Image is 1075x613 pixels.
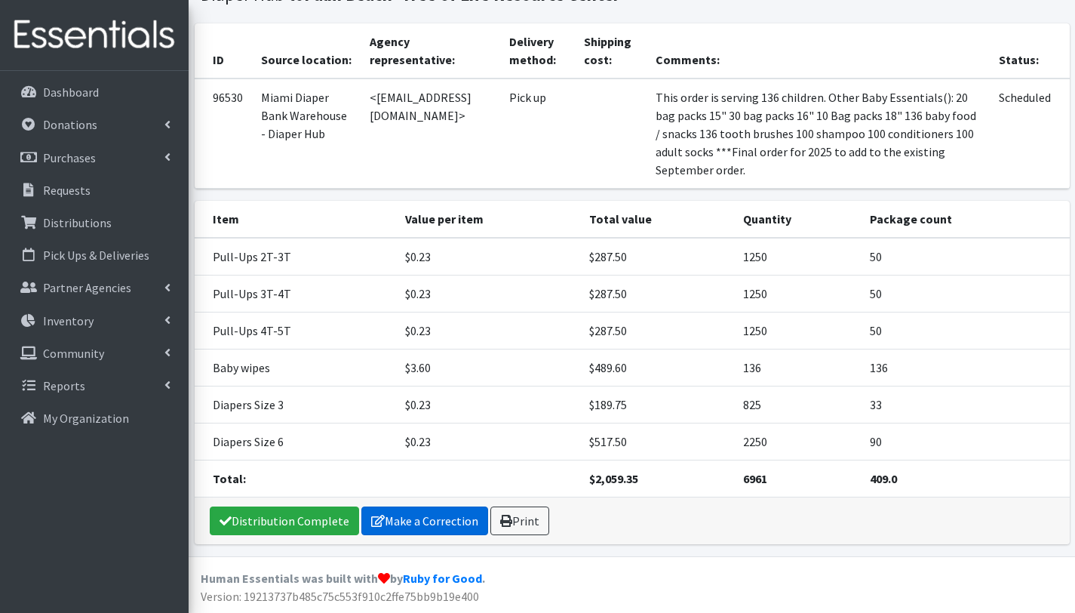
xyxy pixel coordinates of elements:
td: Miami Diaper Bank Warehouse - Diaper Hub [252,79,361,189]
td: 1250 [734,313,861,350]
td: 1250 [734,238,861,276]
img: HumanEssentials [6,10,183,60]
td: Baby wipes [195,350,396,387]
a: Make a Correction [361,507,488,535]
p: Requests [43,183,91,198]
th: Shipping cost: [575,23,647,79]
a: Pick Ups & Deliveries [6,240,183,270]
p: Inventory [43,313,94,328]
td: 136 [734,350,861,387]
a: Community [6,338,183,368]
td: $0.23 [396,313,580,350]
a: Distributions [6,208,183,238]
td: 90 [861,424,1070,461]
p: Partner Agencies [43,280,131,295]
strong: $2,059.35 [589,471,638,486]
th: Delivery method: [500,23,575,79]
a: Print [490,507,549,535]
th: Comments: [647,23,991,79]
p: Purchases [43,150,96,165]
a: Dashboard [6,77,183,107]
td: $489.60 [580,350,734,387]
td: Diapers Size 3 [195,387,396,424]
a: Requests [6,175,183,205]
a: Ruby for Good [403,571,482,586]
td: $517.50 [580,424,734,461]
span: Version: 19213737b485c75c553f910c2ffe75bb9b19e400 [201,589,479,604]
td: $287.50 [580,238,734,276]
td: $0.23 [396,424,580,461]
p: My Organization [43,411,129,426]
th: Quantity [734,201,861,238]
p: Donations [43,117,97,132]
td: $0.23 [396,238,580,276]
th: Package count [861,201,1070,238]
th: Status: [990,23,1069,79]
a: Purchases [6,143,183,173]
td: 136 [861,350,1070,387]
td: Pull-Ups 4T-5T [195,313,396,350]
th: Total value [580,201,734,238]
th: Source location: [252,23,361,79]
strong: 409.0 [870,471,897,486]
a: My Organization [6,403,183,433]
th: Item [195,201,396,238]
td: Scheduled [990,79,1069,189]
a: Distribution Complete [210,507,359,535]
th: Value per item [396,201,580,238]
a: Partner Agencies [6,273,183,303]
p: Reports [43,378,85,393]
td: 50 [861,313,1070,350]
a: Reports [6,371,183,401]
td: 50 [861,238,1070,276]
p: Pick Ups & Deliveries [43,248,149,263]
td: Pick up [500,79,575,189]
td: 1250 [734,276,861,313]
p: Dashboard [43,85,99,100]
td: 825 [734,387,861,424]
td: $287.50 [580,313,734,350]
p: Distributions [43,215,112,230]
strong: Human Essentials was built with by . [201,571,485,586]
td: $3.60 [396,350,580,387]
th: Agency representative: [361,23,500,79]
td: $0.23 [396,276,580,313]
td: Pull-Ups 3T-4T [195,276,396,313]
td: $0.23 [396,387,580,424]
a: Inventory [6,306,183,336]
strong: 6961 [743,471,767,486]
td: $287.50 [580,276,734,313]
td: 96530 [195,79,252,189]
td: Pull-Ups 2T-3T [195,238,396,276]
td: 33 [861,387,1070,424]
strong: Total: [213,471,246,486]
td: 50 [861,276,1070,313]
td: 2250 [734,424,861,461]
td: $189.75 [580,387,734,424]
th: ID [195,23,252,79]
td: <[EMAIL_ADDRESS][DOMAIN_NAME]> [361,79,500,189]
td: This order is serving 136 children. Other Baby Essentials(): 20 bag packs 15" 30 bag packs 16" 10... [647,79,991,189]
td: Diapers Size 6 [195,424,396,461]
a: Donations [6,109,183,140]
p: Community [43,346,104,361]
